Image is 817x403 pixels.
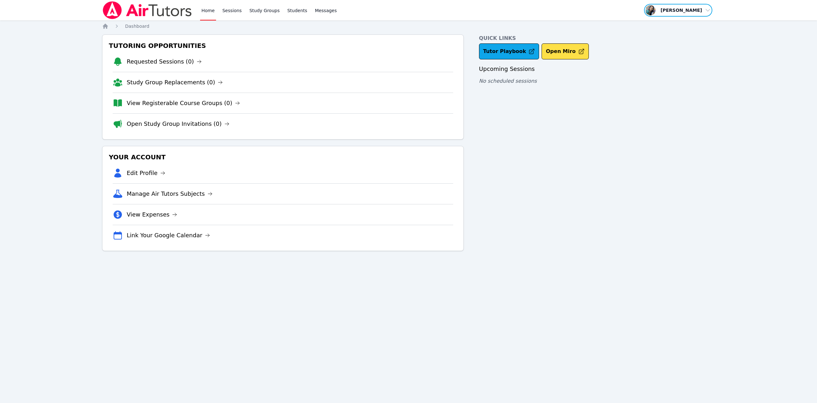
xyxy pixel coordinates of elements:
img: Air Tutors [102,1,192,19]
a: View Expenses [127,210,177,219]
button: Open Miro [542,43,588,59]
h4: Quick Links [479,34,715,42]
a: Dashboard [125,23,149,29]
a: Requested Sessions (0) [127,57,202,66]
h3: Upcoming Sessions [479,65,715,73]
a: Edit Profile [127,169,165,178]
span: Messages [315,7,337,14]
a: View Registerable Course Groups (0) [127,99,240,108]
a: Link Your Google Calendar [127,231,210,240]
a: Open Study Group Invitations (0) [127,119,229,128]
span: No scheduled sessions [479,78,537,84]
span: Dashboard [125,24,149,29]
nav: Breadcrumb [102,23,715,29]
a: Tutor Playbook [479,43,539,59]
h3: Your Account [108,151,458,163]
a: Manage Air Tutors Subjects [127,189,213,198]
a: Study Group Replacements (0) [127,78,223,87]
h3: Tutoring Opportunities [108,40,458,51]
